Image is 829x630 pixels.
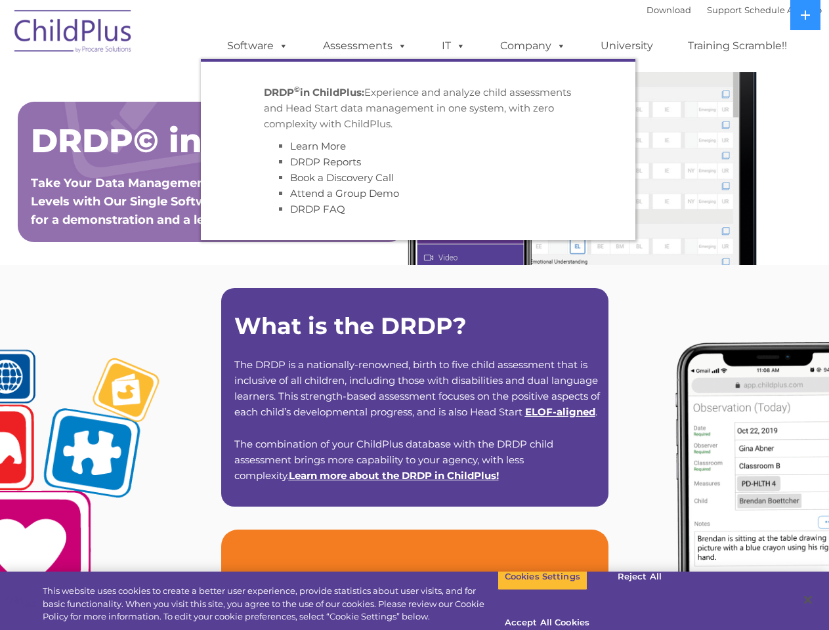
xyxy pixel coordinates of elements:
a: Attend a Group Demo [290,187,399,199]
a: Training Scramble!! [675,33,800,59]
span: ! [289,469,499,482]
span: DRDP© in ChildPlus [31,121,379,161]
button: Close [794,585,822,614]
a: Download [647,5,691,15]
a: IT [429,33,478,59]
a: Assessments [310,33,420,59]
a: Learn more about the DRDP in ChildPlus [289,469,496,482]
sup: © [294,85,300,94]
strong: DRDP in ChildPlus: [264,86,364,98]
div: This website uses cookies to create a better user experience, provide statistics about user visit... [43,585,498,623]
a: Learn More [290,140,346,152]
a: Software [214,33,301,59]
a: Schedule A Demo [744,5,822,15]
span: Take Your Data Management and Assessments to New Levels with Our Single Software Solutionnstratio... [31,176,389,227]
font: | [647,5,822,15]
a: Book a Discovery Call [290,171,394,184]
a: Company [487,33,579,59]
button: Reject All [599,563,681,591]
a: ELOF-aligned [525,406,595,418]
button: Cookies Settings [498,563,587,591]
a: University [587,33,666,59]
span: The combination of your ChildPlus database with the DRDP child assessment brings more capability ... [234,438,553,482]
a: DRDP FAQ [290,203,345,215]
a: DRDP Reports [290,156,361,168]
strong: What is the DRDP? [234,312,467,340]
span: The DRDP is a nationally-renowned, birth to five child assessment that is inclusive of all childr... [234,358,600,418]
img: ChildPlus by Procare Solutions [8,1,139,66]
p: Experience and analyze child assessments and Head Start data management in one system, with zero ... [264,85,572,132]
a: Support [707,5,742,15]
